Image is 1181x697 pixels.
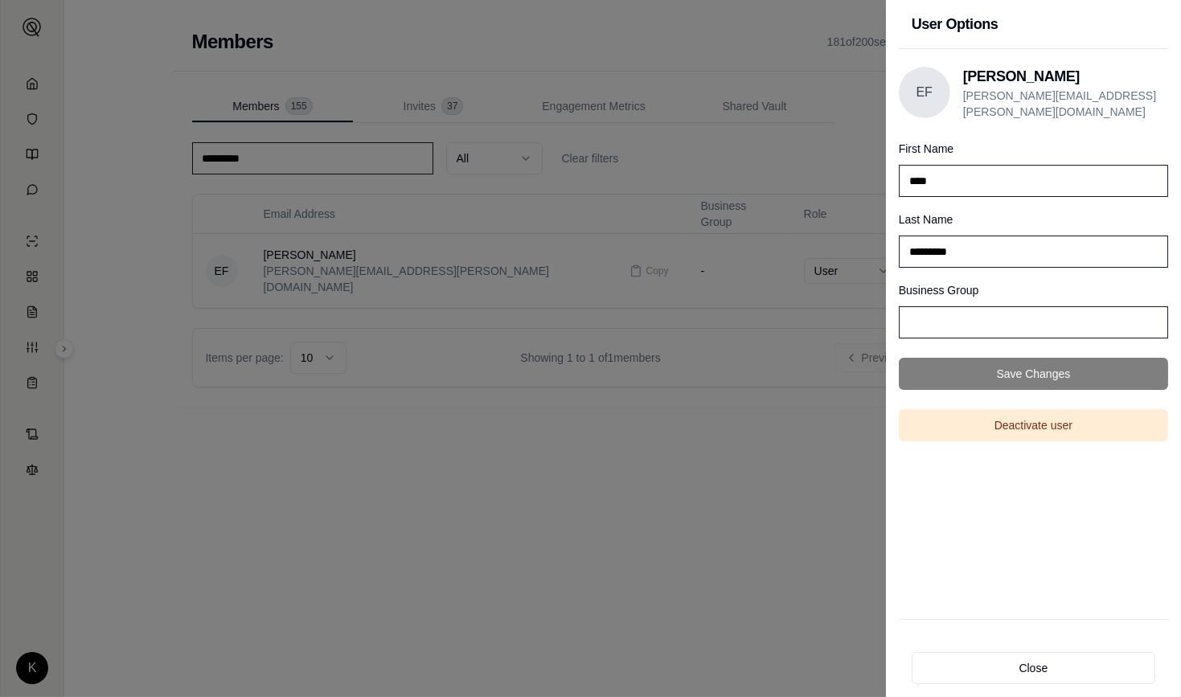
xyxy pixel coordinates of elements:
[899,284,979,297] label: Business Group
[912,652,1155,684] button: Close
[963,65,1168,88] h3: [PERSON_NAME]
[899,409,1168,441] button: Deactivate user
[899,142,953,155] label: First Name
[899,213,953,226] label: Last Name
[912,13,1155,35] h2: User Options
[899,67,950,118] span: EF
[963,88,1168,120] p: [PERSON_NAME][EMAIL_ADDRESS][PERSON_NAME][DOMAIN_NAME]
